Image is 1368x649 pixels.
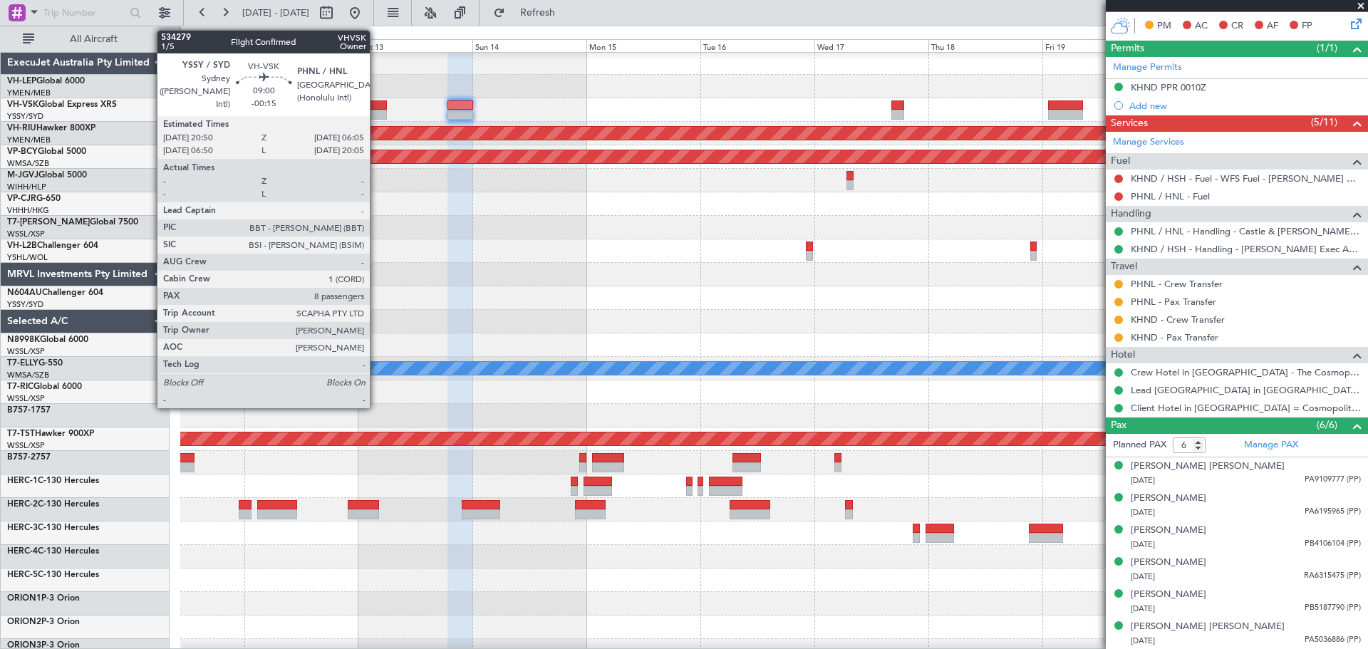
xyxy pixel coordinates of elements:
[1113,61,1182,75] a: Manage Permits
[7,252,48,263] a: YSHL/WOL
[7,171,87,180] a: M-JGVJGlobal 5000
[7,440,45,451] a: WSSL/XSP
[7,477,38,485] span: HERC-1
[1244,438,1298,452] a: Manage PAX
[7,453,36,462] span: B757-2
[1131,524,1206,538] div: [PERSON_NAME]
[183,28,207,41] div: [DATE]
[7,547,99,556] a: HERC-4C-130 Hercules
[1231,19,1243,33] span: CR
[1131,172,1361,185] a: KHND / HSH - Fuel - WFS Fuel - [PERSON_NAME] Exec KHND / HSH (EJ Asia Only)
[586,39,700,52] div: Mon 15
[508,8,568,18] span: Refresh
[1042,39,1156,52] div: Fri 19
[1305,602,1361,614] span: PB5187790 (PP)
[7,618,41,626] span: ORION2
[1111,41,1144,57] span: Permits
[928,39,1042,52] div: Thu 18
[7,346,45,357] a: WSSL/XSP
[7,194,61,203] a: VP-CJRG-650
[1304,570,1361,582] span: RA6315475 (PP)
[7,547,38,556] span: HERC-4
[7,359,38,368] span: T7-ELLY
[7,289,42,297] span: N604AU
[7,524,99,532] a: HERC-3C-130 Hercules
[7,158,49,169] a: WMSA/SZB
[1111,115,1148,132] span: Services
[700,39,814,52] div: Tue 16
[7,218,90,227] span: T7-[PERSON_NAME]
[1111,153,1130,170] span: Fuel
[487,1,572,24] button: Refresh
[7,477,99,485] a: HERC-1C-130 Hercules
[7,383,33,391] span: T7-RIC
[1131,588,1206,602] div: [PERSON_NAME]
[7,500,99,509] a: HERC-2C-130 Hercules
[7,147,38,156] span: VP-BCY
[358,39,472,52] div: Sat 13
[1131,620,1285,634] div: [PERSON_NAME] [PERSON_NAME]
[1131,402,1361,414] a: Client Hotel in [GEOGRAPHIC_DATA] = Cosmopolitan
[7,571,38,579] span: HERC-5
[1131,460,1285,474] div: [PERSON_NAME] [PERSON_NAME]
[130,39,244,52] div: Thu 11
[7,194,36,203] span: VP-CJR
[7,383,82,391] a: T7-RICGlobal 6000
[1131,81,1206,93] div: KHND PPR 0010Z
[7,205,49,216] a: VHHH/HKG
[7,124,95,133] a: VH-RIUHawker 800XP
[7,182,46,192] a: WIHH/HLP
[1131,556,1206,570] div: [PERSON_NAME]
[43,2,125,24] input: Trip Number
[1131,571,1155,582] span: [DATE]
[153,217,294,238] div: Planned Maint Dubai (Al Maktoum Intl)
[1305,538,1361,550] span: PB4106104 (PP)
[7,406,51,415] a: B757-1757
[1131,366,1361,378] a: Crew Hotel in [GEOGRAPHIC_DATA] - The Cosmopolitan
[1302,19,1312,33] span: FP
[7,100,117,109] a: VH-VSKGlobal Express XRS
[1111,417,1126,434] span: Pax
[7,229,45,239] a: WSSL/XSP
[7,218,138,227] a: T7-[PERSON_NAME]Global 7500
[244,39,358,52] div: Fri 12
[1131,278,1223,290] a: PHNL - Crew Transfer
[1113,135,1184,150] a: Manage Services
[1131,603,1155,614] span: [DATE]
[7,124,36,133] span: VH-RIU
[7,242,98,250] a: VH-L2BChallenger 604
[242,6,309,19] span: [DATE] - [DATE]
[7,618,80,626] a: ORION2P-3 Orion
[37,34,150,44] span: All Aircraft
[7,289,103,297] a: N604AUChallenger 604
[7,242,37,250] span: VH-L2B
[7,77,85,85] a: VH-LEPGlobal 6000
[472,39,586,52] div: Sun 14
[1131,313,1225,326] a: KHND - Crew Transfer
[7,370,49,380] a: WMSA/SZB
[7,594,80,603] a: ORION1P-3 Orion
[1305,506,1361,518] span: PA6195965 (PP)
[7,453,51,462] a: B757-2757
[7,524,38,532] span: HERC-3
[1131,225,1361,237] a: PHNL / HNL - Handling - Castle & [PERSON_NAME] Avn PHNL / HNL
[1195,19,1208,33] span: AC
[7,299,43,310] a: YSSY/SYD
[1317,41,1337,56] span: (1/1)
[1267,19,1278,33] span: AF
[7,359,63,368] a: T7-ELLYG-550
[1131,190,1210,202] a: PHNL / HNL - Fuel
[7,171,38,180] span: M-JGVJ
[7,500,38,509] span: HERC-2
[7,100,38,109] span: VH-VSK
[1131,384,1361,396] a: Lead [GEOGRAPHIC_DATA] in [GEOGRAPHIC_DATA] [GEOGRAPHIC_DATA]
[1131,243,1361,255] a: KHND / HSH - Handling - [PERSON_NAME] Exec Arpt KHND / HSH
[1129,100,1361,112] div: Add new
[16,28,155,51] button: All Aircraft
[1157,19,1171,33] span: PM
[1305,634,1361,646] span: PA5036886 (PP)
[7,406,36,415] span: B757-1
[1305,474,1361,486] span: PA9109777 (PP)
[7,88,51,98] a: YMEN/MEB
[1131,331,1218,343] a: KHND - Pax Transfer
